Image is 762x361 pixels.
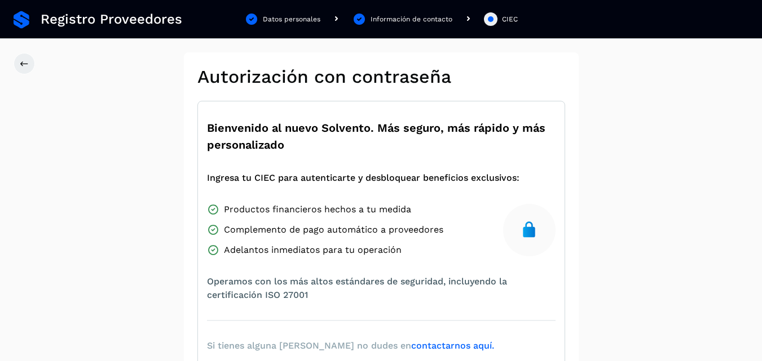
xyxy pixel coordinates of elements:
[371,14,452,24] div: Información de contacto
[207,119,556,153] span: Bienvenido al nuevo Solvento. Más seguro, más rápido y más personalizado
[263,14,320,24] div: Datos personales
[224,223,443,237] span: Complemento de pago automático a proveedores
[520,221,538,239] img: secure
[224,203,411,216] span: Productos financieros hechos a tu medida
[207,275,556,302] span: Operamos con los más altos estándares de seguridad, incluyendo la certificación ISO 27001
[207,339,494,353] span: Si tienes alguna [PERSON_NAME] no dudes en
[207,171,519,185] span: Ingresa tu CIEC para autenticarte y desbloquear beneficios exclusivos:
[502,14,518,24] div: CIEC
[41,11,182,28] span: Registro Proveedores
[197,66,565,87] h2: Autorización con contraseña
[224,243,402,257] span: Adelantos inmediatos para tu operación
[411,340,494,351] a: contactarnos aquí.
